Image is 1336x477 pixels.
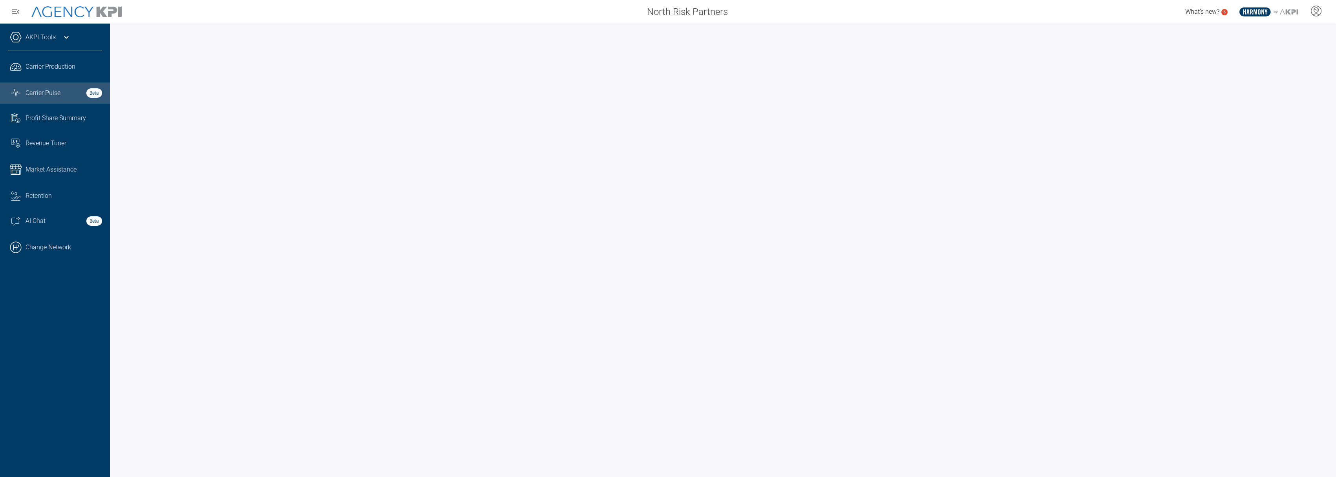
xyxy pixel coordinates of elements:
span: Carrier Pulse [26,88,60,98]
span: What's new? [1185,8,1219,15]
span: North Risk Partners [647,5,728,19]
div: Retention [26,191,102,201]
div: Market Assistance [26,165,102,174]
div: Revenue Tuner [26,139,102,148]
a: 5 [1221,9,1228,15]
span: Profit Share Summary [26,113,86,123]
img: AgencyKPI [31,6,122,18]
strong: Beta [86,88,102,98]
span: AI Chat [26,216,46,226]
a: AKPI Tools [26,33,56,42]
span: Carrier Production [26,62,75,71]
text: 5 [1223,10,1226,14]
strong: Beta [86,216,102,226]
